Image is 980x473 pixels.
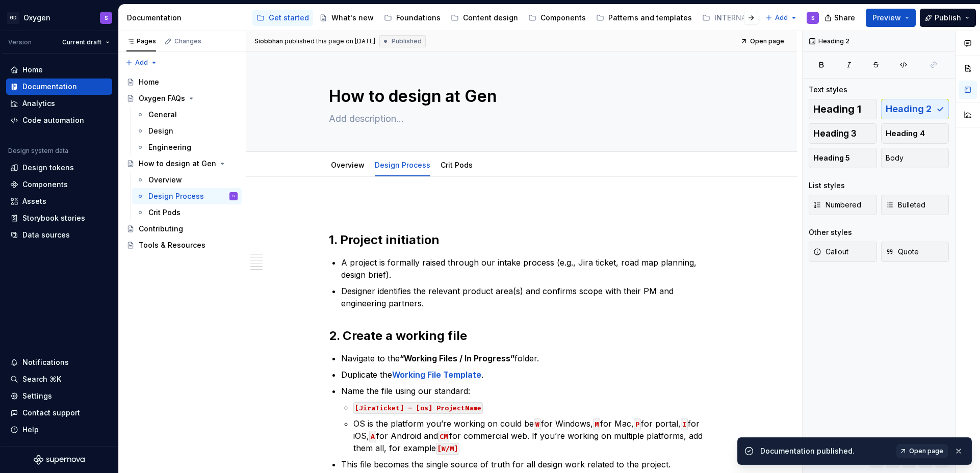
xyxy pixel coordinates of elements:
[809,180,845,191] div: List styles
[608,13,692,23] div: Patterns and templates
[327,154,369,175] div: Overview
[132,188,242,204] a: Design ProcessS
[369,431,376,442] code: A
[8,147,68,155] div: Design system data
[269,13,309,23] div: Get started
[127,13,242,23] div: Documentation
[6,354,112,371] button: Notifications
[813,153,850,163] span: Heading 5
[22,196,46,206] div: Assets
[132,172,242,188] a: Overview
[62,38,101,46] span: Current draft
[7,12,19,24] div: GD
[920,9,976,27] button: Publish
[22,115,84,125] div: Code automation
[122,155,242,172] a: How to design at Gen
[540,13,586,23] div: Components
[122,90,242,107] a: Oxygen FAQs
[834,13,855,23] span: Share
[122,56,161,70] button: Add
[329,328,467,343] strong: 2. Create a working file
[714,13,750,23] div: INTERNAL
[881,123,949,144] button: Heading 4
[135,59,148,67] span: Add
[634,418,641,430] code: P
[809,227,852,238] div: Other styles
[886,128,925,139] span: Heading 4
[126,37,156,45] div: Pages
[811,14,815,22] div: S
[750,37,784,45] span: Open page
[341,369,714,381] p: Duplicate the .
[909,447,943,455] span: Open page
[809,195,877,215] button: Numbered
[22,213,85,223] div: Storybook stories
[341,285,714,309] p: Designer identifies the relevant product area(s) and confirms scope with their PM and engineering...
[881,242,949,262] button: Quote
[139,77,159,87] div: Home
[809,123,877,144] button: Heading 3
[438,431,449,442] code: CM
[886,247,919,257] span: Quote
[681,418,688,430] code: I
[22,82,77,92] div: Documentation
[22,408,80,418] div: Contact support
[132,139,242,155] a: Engineering
[436,443,459,455] code: [W/M]
[809,148,877,168] button: Heading 5
[881,148,949,168] button: Body
[447,10,522,26] a: Content design
[341,352,714,364] p: Navigate to the folder.
[341,256,714,281] p: A project is formally raised through our intake process (e.g., Jira ticket, road map planning, de...
[6,112,112,128] a: Code automation
[139,159,216,169] div: How to design at Gen
[22,374,61,384] div: Search ⌘K
[132,107,242,123] a: General
[380,10,445,26] a: Foundations
[22,230,70,240] div: Data sources
[886,153,904,163] span: Body
[762,11,801,25] button: Add
[6,405,112,421] button: Contact support
[22,179,68,190] div: Components
[886,200,925,210] span: Bulleted
[22,357,69,367] div: Notifications
[2,7,116,29] button: GDOxygenS
[139,240,205,250] div: Tools & Resources
[436,154,477,175] div: Crit Pods
[760,446,890,456] div: Documentation published.
[6,422,112,438] button: Help
[813,247,848,257] span: Callout
[327,84,712,109] textarea: How to design at Gen
[148,126,173,136] div: Design
[593,418,600,430] code: M
[122,237,242,253] a: Tools & Resources
[592,10,696,26] a: Patterns and templates
[34,455,85,465] a: Supernova Logo
[22,425,39,435] div: Help
[441,161,473,169] a: Crit Pods
[148,110,177,120] div: General
[6,78,112,95] a: Documentation
[6,227,112,243] a: Data sources
[122,74,242,90] a: Home
[524,10,590,26] a: Components
[122,221,242,237] a: Contributing
[819,9,862,27] button: Share
[881,195,949,215] button: Bulleted
[866,9,916,27] button: Preview
[232,191,235,201] div: S
[341,458,714,470] p: This file becomes the single source of truth for all design work related to the project.
[775,14,788,22] span: Add
[737,34,789,48] a: Open page
[392,370,481,380] a: Working File Template
[22,163,74,173] div: Design tokens
[813,200,861,210] span: Numbered
[285,37,375,45] div: published this page on [DATE]
[392,37,422,45] span: Published
[148,175,182,185] div: Overview
[132,123,242,139] a: Design
[896,444,948,458] a: Open page
[463,13,518,23] div: Content design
